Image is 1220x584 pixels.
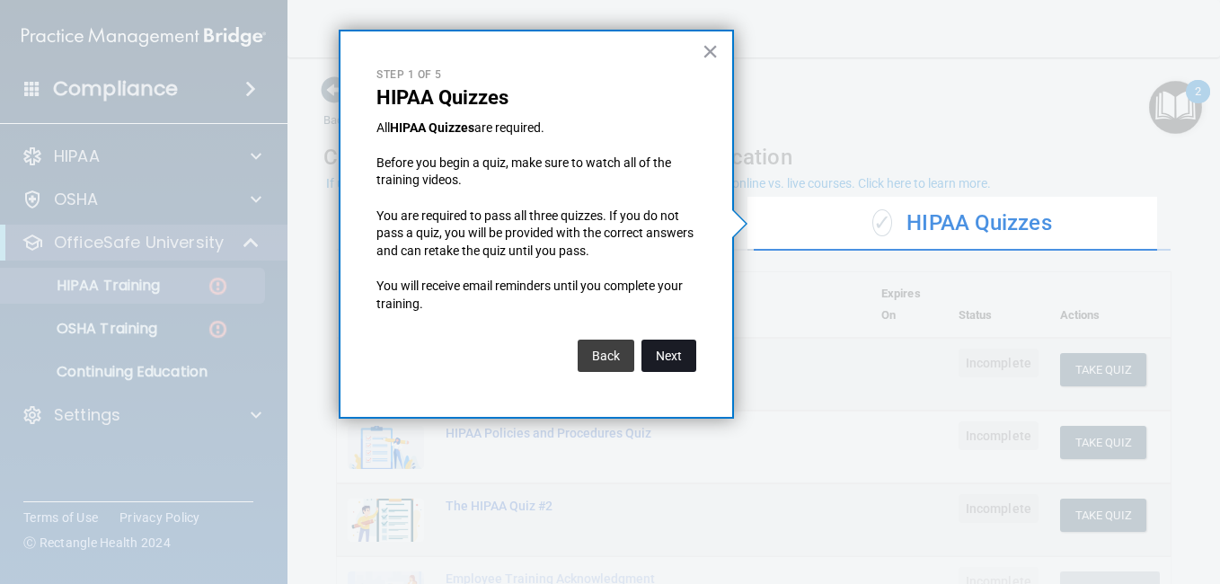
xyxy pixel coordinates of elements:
[376,208,696,261] p: You are required to pass all three quizzes. If you do not pass a quiz, you will be provided with ...
[641,340,696,372] button: Next
[474,120,544,135] span: are required.
[578,340,634,372] button: Back
[376,278,696,313] p: You will receive email reminders until you complete your training.
[872,209,892,236] span: ✓
[754,197,1171,251] div: HIPAA Quizzes
[390,120,474,135] strong: HIPAA Quizzes
[702,37,719,66] button: Close
[1130,460,1198,528] iframe: Drift Widget Chat Controller
[376,67,696,83] p: Step 1 of 5
[376,155,696,190] p: Before you begin a quiz, make sure to watch all of the training videos.
[376,86,696,110] p: HIPAA Quizzes
[376,120,390,135] span: All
